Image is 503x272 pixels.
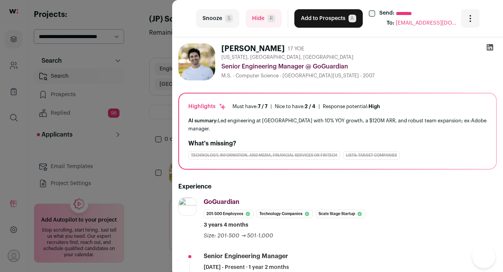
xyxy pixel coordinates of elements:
div: Senior Engineering Manager [204,252,288,260]
button: Open dropdown [461,9,480,28]
label: Send: [379,9,394,18]
div: Must have: [232,103,267,110]
button: HideR [246,9,282,28]
span: GoGuardian [204,199,239,205]
div: Highlights [188,103,226,110]
h2: Experience [178,182,497,191]
h1: [PERSON_NAME] [221,43,285,54]
li: Technology Companies [257,210,313,218]
div: Nice to have: [275,103,315,110]
div: To: [387,19,394,28]
span: High [369,104,380,109]
button: Add to ProspectsA [294,9,363,28]
div: 17 YOE [288,45,304,53]
span: 3 years 4 months [204,221,248,229]
span: [EMAIL_ADDRESS][DOMAIN_NAME] [396,19,457,28]
li: Scale Stage Startup [316,210,365,218]
div: Senior Engineering Manager @ GoGuardian [221,62,497,71]
li: 201-500 employees [204,210,254,218]
span: [DATE] - Present · 1 year 2 months [204,264,289,271]
span: A [349,15,356,22]
span: AI summary: [188,118,218,123]
div: Response potential: [323,103,380,110]
span: 7 / 7 [258,104,267,109]
div: Technology, Information, and Media, Financial Services or Fintech [188,151,340,160]
button: SnoozeS [196,9,239,28]
span: R [267,15,275,22]
span: S [225,15,233,22]
img: c348cb8bdfda5a30b9ef9d94f23a20fc59da5f57e84bd280d83cea27b756d2ee [178,43,215,80]
div: M.S. - Computer Science - [GEOGRAPHIC_DATA][US_STATE] - 2007 [221,73,497,79]
span: 2 / 4 [305,104,315,109]
span: [US_STATE], [GEOGRAPHIC_DATA], [GEOGRAPHIC_DATA] [221,54,354,60]
h2: What's missing? [188,139,487,148]
div: Lists: Target Companies [343,151,400,160]
ul: | | [232,103,380,110]
div: Led engineering at [GEOGRAPHIC_DATA] with 10% YOY growth, a $120M ARR, and robust team expansion;... [188,117,487,133]
img: b162d68da7cf89a680d1b49c6cc05402b297a31fb8884750002eff4f3567bea9.svg [179,198,196,215]
iframe: Help Scout Beacon - Open [472,245,495,268]
span: Size: 201-500 → 501-1,000 [204,233,273,239]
